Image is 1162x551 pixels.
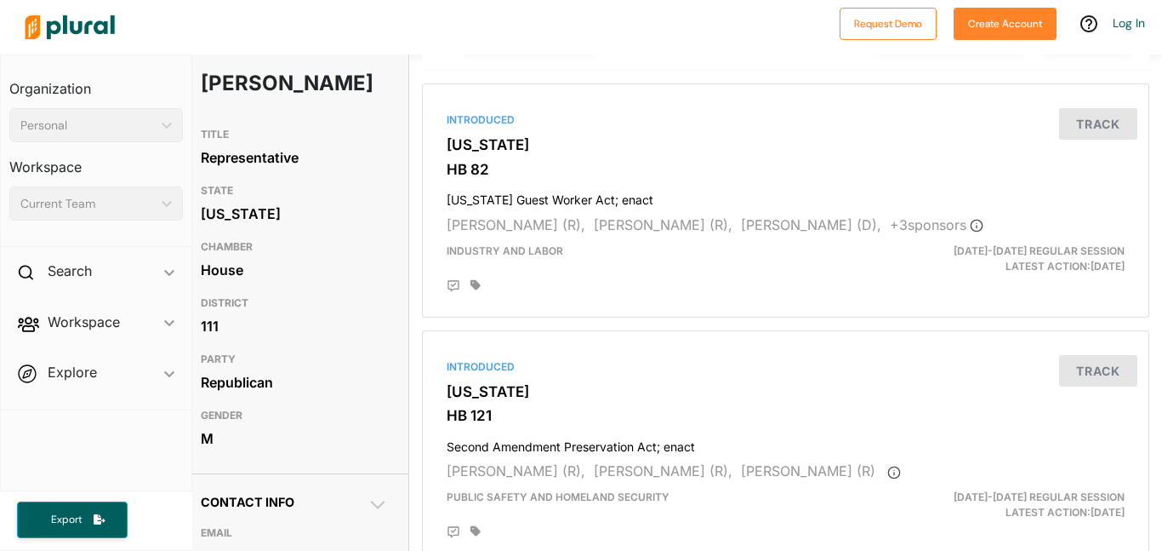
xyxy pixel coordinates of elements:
h3: PARTY [201,349,388,370]
div: Republican [201,370,388,395]
h3: Organization [9,64,183,101]
h3: STATE [201,181,388,201]
div: House [201,257,388,283]
button: Export [17,502,128,538]
span: [PERSON_NAME] (R), [447,462,585,479]
h4: Second Amendment Preservation Act; enact [447,432,1125,455]
div: Latest Action: [DATE] [903,244,1137,274]
span: [DATE]-[DATE] Regular Session [954,244,1125,257]
h3: EMAIL [201,523,388,543]
span: Public Safety and Homeland Security [447,491,669,503]
h3: [US_STATE] [447,136,1125,153]
h3: DISTRICT [201,293,388,313]
span: [PERSON_NAME] (D), [741,216,881,233]
div: Add Position Statement [447,525,460,539]
div: Current Team [20,195,155,213]
span: Industry and Labor [447,244,563,257]
div: Latest Action: [DATE] [903,490,1137,520]
button: Request Demo [840,8,937,40]
span: [PERSON_NAME] (R), [594,216,732,233]
h3: TITLE [201,124,388,145]
div: M [201,426,388,451]
h3: Workspace [9,142,183,180]
div: Add tags [470,279,481,291]
div: Introduced [447,359,1125,375]
div: [US_STATE] [201,201,388,227]
h4: [US_STATE] Guest Worker Act; enact [447,185,1125,208]
button: Create Account [954,8,1057,40]
h2: Search [48,261,92,280]
button: Track [1059,108,1137,140]
span: [DATE]-[DATE] Regular Session [954,491,1125,503]
span: + 3 sponsor s [890,216,983,233]
span: [PERSON_NAME] (R), [594,462,732,479]
h3: HB 121 [447,407,1125,424]
h3: CHAMBER [201,237,388,257]
h3: [US_STATE] [447,383,1125,400]
a: Request Demo [840,14,937,32]
h3: GENDER [201,405,388,426]
h3: HB 82 [447,161,1125,178]
div: Introduced [447,112,1125,128]
span: [PERSON_NAME] (R), [447,216,585,233]
span: Contact Info [201,495,294,509]
a: Create Account [954,14,1057,32]
button: Track [1059,355,1137,387]
a: Log In [1113,15,1145,31]
div: Add Position Statement [447,279,460,293]
div: Representative [201,145,388,170]
span: [PERSON_NAME] (R) [741,462,875,479]
div: Personal [20,117,155,135]
h1: [PERSON_NAME] [201,58,313,109]
div: Add tags [470,525,481,537]
div: 111 [201,313,388,339]
span: Export [39,513,94,527]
